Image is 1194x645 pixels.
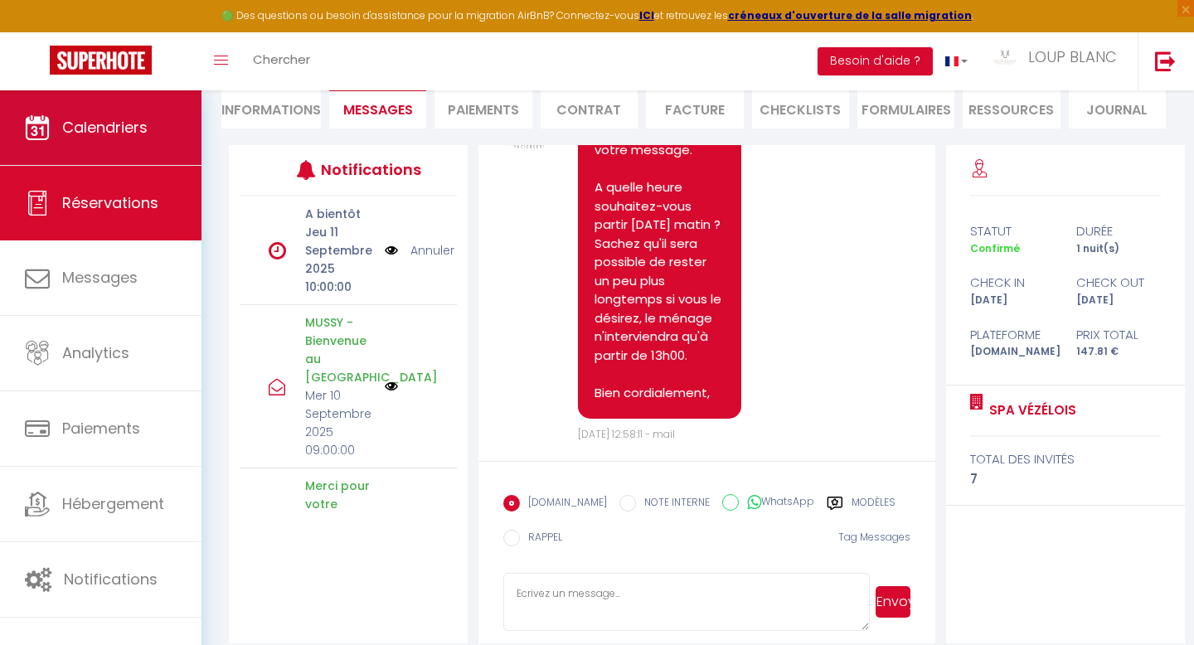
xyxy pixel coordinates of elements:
[959,293,1065,308] div: [DATE]
[520,530,562,548] label: RAPPEL
[970,469,1162,489] div: 7
[959,221,1065,241] div: statut
[253,51,310,68] span: Chercher
[959,344,1065,360] div: [DOMAIN_NAME]
[1065,344,1172,360] div: 147.81 €
[838,530,910,544] span: Tag Messages
[385,241,398,259] img: NO IMAGE
[1065,221,1172,241] div: durée
[993,49,1017,65] img: ...
[305,205,374,223] p: A bientôt
[62,493,164,514] span: Hébergement
[13,7,63,56] button: Ouvrir le widget de chat LiveChat
[62,267,138,288] span: Messages
[305,386,374,459] p: Mer 10 Septembre 2025 09:00:00
[1028,46,1117,67] span: LOUP BLANC
[240,32,323,90] a: Chercher
[62,117,148,138] span: Calendriers
[852,495,895,516] label: Modèles
[343,100,413,119] span: Messages
[305,477,374,568] p: Merci pour votre réservation "Spa Vezelois"
[857,88,954,129] li: FORMULAIRES
[541,88,638,129] li: Contrat
[1069,88,1166,129] li: Journal
[980,32,1138,90] a: ... LOUP BLANC
[62,192,158,213] span: Réservations
[385,380,398,393] img: NO IMAGE
[50,46,152,75] img: Super Booking
[963,88,1060,129] li: Ressources
[728,8,972,22] a: créneaux d'ouverture de la salle migration
[983,400,1076,420] a: Spa Vézélois
[970,449,1162,469] div: total des invités
[739,494,814,512] label: WhatsApp
[959,325,1065,345] div: Plateforme
[818,47,933,75] button: Besoin d'aide ?
[876,586,910,618] button: Envoyer
[64,569,158,589] span: Notifications
[305,313,374,386] p: MUSSY - Bienvenue au [GEOGRAPHIC_DATA]
[636,495,710,513] label: NOTE INTERNE
[646,88,743,129] li: Facture
[321,151,411,188] h3: Notifications
[221,88,321,129] li: Informations
[578,427,675,441] span: [DATE] 12:58:11 - mail
[62,342,129,363] span: Analytics
[434,88,531,129] li: Paiements
[1155,51,1176,71] img: logout
[520,495,607,513] label: [DOMAIN_NAME]
[959,273,1065,293] div: check in
[1065,273,1172,293] div: check out
[639,8,654,22] a: ICI
[1065,293,1172,308] div: [DATE]
[752,88,849,129] li: CHECKLISTS
[410,241,454,259] a: Annuler
[595,123,724,403] pre: Bonjour, merci pour votre message. A quelle heure souhaitez-vous partir [DATE] matin ? Sachez qu'...
[62,418,140,439] span: Paiements
[970,241,1020,255] span: Confirmé
[1065,241,1172,257] div: 1 nuit(s)
[305,223,374,296] p: Jeu 11 Septembre 2025 10:00:00
[1065,325,1172,345] div: Prix total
